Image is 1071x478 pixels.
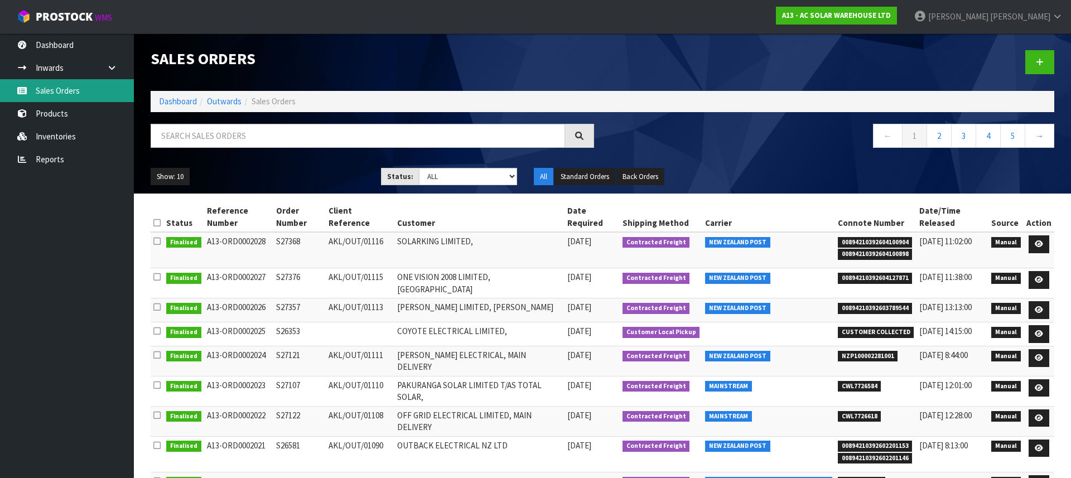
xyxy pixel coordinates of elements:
[919,302,972,312] span: [DATE] 13:13:00
[705,381,752,392] span: MAINSTREAM
[991,411,1021,422] span: Manual
[204,322,273,346] td: A13-ORD0002025
[976,124,1001,148] a: 4
[705,351,770,362] span: NEW ZEALAND POST
[705,441,770,452] span: NEW ZEALAND POST
[166,327,201,338] span: Finalised
[326,436,394,472] td: AKL/OUT/01090
[623,237,690,248] span: Contracted Freight
[204,268,273,298] td: A13-ORD0002027
[567,410,591,421] span: [DATE]
[838,381,881,392] span: CWL7726584
[151,168,190,186] button: Show: 10
[838,303,913,314] span: 00894210392603789544
[567,326,591,336] span: [DATE]
[273,376,326,406] td: S27107
[838,453,913,464] span: 00894210392602201146
[204,202,273,232] th: Reference Number
[919,410,972,421] span: [DATE] 12:28:00
[782,11,891,20] strong: A13 - AC SOLAR WAREHOUSE LTD
[620,202,703,232] th: Shipping Method
[151,50,594,67] h1: Sales Orders
[151,124,565,148] input: Search sales orders
[1024,202,1054,232] th: Action
[273,202,326,232] th: Order Number
[394,298,565,322] td: [PERSON_NAME] LIMITED, [PERSON_NAME]
[990,11,1050,22] span: [PERSON_NAME]
[623,303,690,314] span: Contracted Freight
[928,11,988,22] span: [PERSON_NAME]
[207,96,242,107] a: Outwards
[835,202,917,232] th: Connote Number
[204,406,273,436] td: A13-ORD0002022
[204,436,273,472] td: A13-ORD0002021
[326,346,394,376] td: AKL/OUT/01111
[705,273,770,284] span: NEW ZEALAND POST
[567,380,591,390] span: [DATE]
[326,376,394,406] td: AKL/OUT/01110
[387,172,413,181] strong: Status:
[565,202,620,232] th: Date Required
[166,441,201,452] span: Finalised
[394,202,565,232] th: Customer
[273,406,326,436] td: S27122
[166,411,201,422] span: Finalised
[166,303,201,314] span: Finalised
[252,96,296,107] span: Sales Orders
[919,350,968,360] span: [DATE] 8:44:00
[838,327,914,338] span: CUSTOMER COLLECTED
[838,237,913,248] span: 00894210392604100904
[991,441,1021,452] span: Manual
[163,202,204,232] th: Status
[702,202,835,232] th: Carrier
[36,9,93,24] span: ProStock
[838,441,913,452] span: 00894210392602201153
[273,298,326,322] td: S27357
[991,351,1021,362] span: Manual
[916,202,988,232] th: Date/Time Released
[991,381,1021,392] span: Manual
[838,249,913,260] span: 00894210392604100898
[394,436,565,472] td: OUTBACK ELECTRICAL NZ LTD
[159,96,197,107] a: Dashboard
[204,232,273,268] td: A13-ORD0002028
[919,326,972,336] span: [DATE] 14:15:00
[927,124,952,148] a: 2
[273,268,326,298] td: S27376
[166,351,201,362] span: Finalised
[534,168,553,186] button: All
[567,350,591,360] span: [DATE]
[17,9,31,23] img: cube-alt.png
[326,406,394,436] td: AKL/OUT/01108
[95,12,112,23] small: WMS
[919,272,972,282] span: [DATE] 11:38:00
[394,232,565,268] td: SOLARKING LIMITED,
[838,273,913,284] span: 00894210392604127871
[991,303,1021,314] span: Manual
[394,376,565,406] td: PAKURANGA SOLAR LIMITED T/AS TOTAL SOLAR,
[623,273,690,284] span: Contracted Freight
[705,237,770,248] span: NEW ZEALAND POST
[919,380,972,390] span: [DATE] 12:01:00
[166,381,201,392] span: Finalised
[991,327,1021,338] span: Manual
[394,268,565,298] td: ONE VISION 2008 LIMITED, [GEOGRAPHIC_DATA]
[838,411,881,422] span: CWL7726618
[554,168,615,186] button: Standard Orders
[1000,124,1025,148] a: 5
[273,436,326,472] td: S26581
[273,346,326,376] td: S27121
[273,232,326,268] td: S27368
[326,202,394,232] th: Client Reference
[988,202,1024,232] th: Source
[991,273,1021,284] span: Manual
[611,124,1054,151] nav: Page navigation
[204,298,273,322] td: A13-ORD0002026
[567,236,591,247] span: [DATE]
[326,268,394,298] td: AKL/OUT/01115
[991,237,1021,248] span: Manual
[567,302,591,312] span: [DATE]
[623,351,690,362] span: Contracted Freight
[326,232,394,268] td: AKL/OUT/01116
[166,237,201,248] span: Finalised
